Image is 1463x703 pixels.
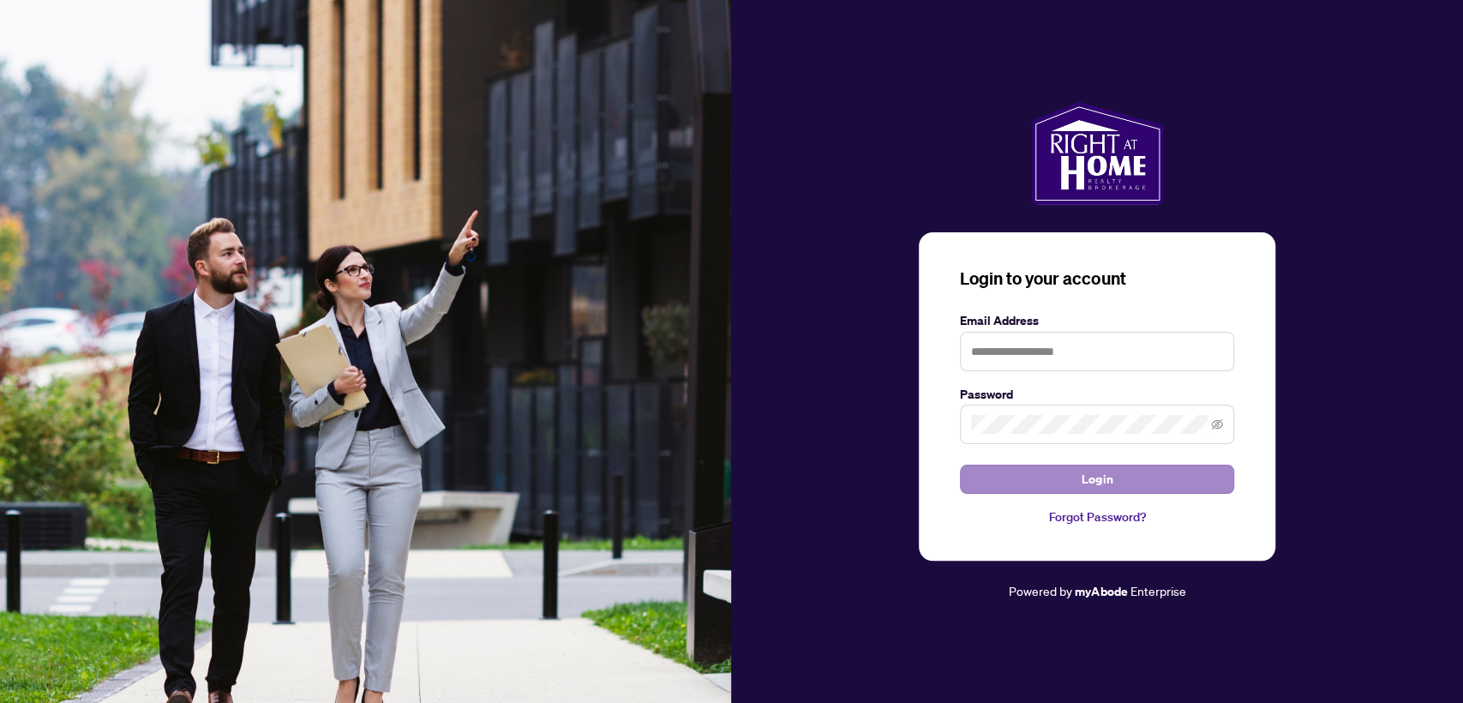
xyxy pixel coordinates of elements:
[960,385,1234,404] label: Password
[960,465,1234,494] button: Login
[1130,583,1185,598] span: Enterprise
[1211,418,1223,430] span: eye-invisible
[1082,466,1112,493] span: Login
[960,508,1234,526] a: Forgot Password?
[1031,102,1164,205] img: ma-logo
[1009,583,1072,598] span: Powered by
[1075,582,1127,601] a: myAbode
[960,311,1234,330] label: Email Address
[960,267,1234,291] h3: Login to your account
